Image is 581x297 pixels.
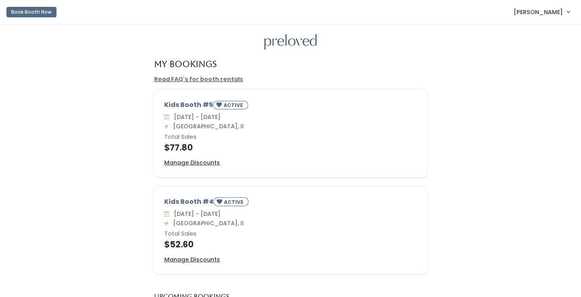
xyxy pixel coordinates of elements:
a: Manage Discounts [164,255,220,264]
h6: Total Sales [164,231,417,237]
a: [PERSON_NAME] [506,3,578,21]
h4: My Bookings [154,59,217,69]
span: [GEOGRAPHIC_DATA], Il [170,122,244,130]
span: [DATE] - [DATE] [171,113,221,121]
a: Read FAQ's for booth rentals [154,75,243,83]
img: preloved logo [264,34,317,50]
div: Kids Booth #5 [164,100,417,113]
a: Book Booth Now [6,3,56,21]
div: Kids Booth #4 [164,197,417,209]
button: Book Booth Now [6,7,56,17]
span: [DATE] - [DATE] [171,210,221,218]
h4: $52.60 [164,240,417,249]
a: Manage Discounts [164,159,220,167]
h6: Total Sales [164,134,417,140]
h4: $77.80 [164,143,417,152]
small: ACTIVE [224,199,245,205]
small: ACTIVE [224,102,245,109]
span: [GEOGRAPHIC_DATA], Il [170,219,244,227]
span: [PERSON_NAME] [514,8,563,17]
u: Manage Discounts [164,255,220,264]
